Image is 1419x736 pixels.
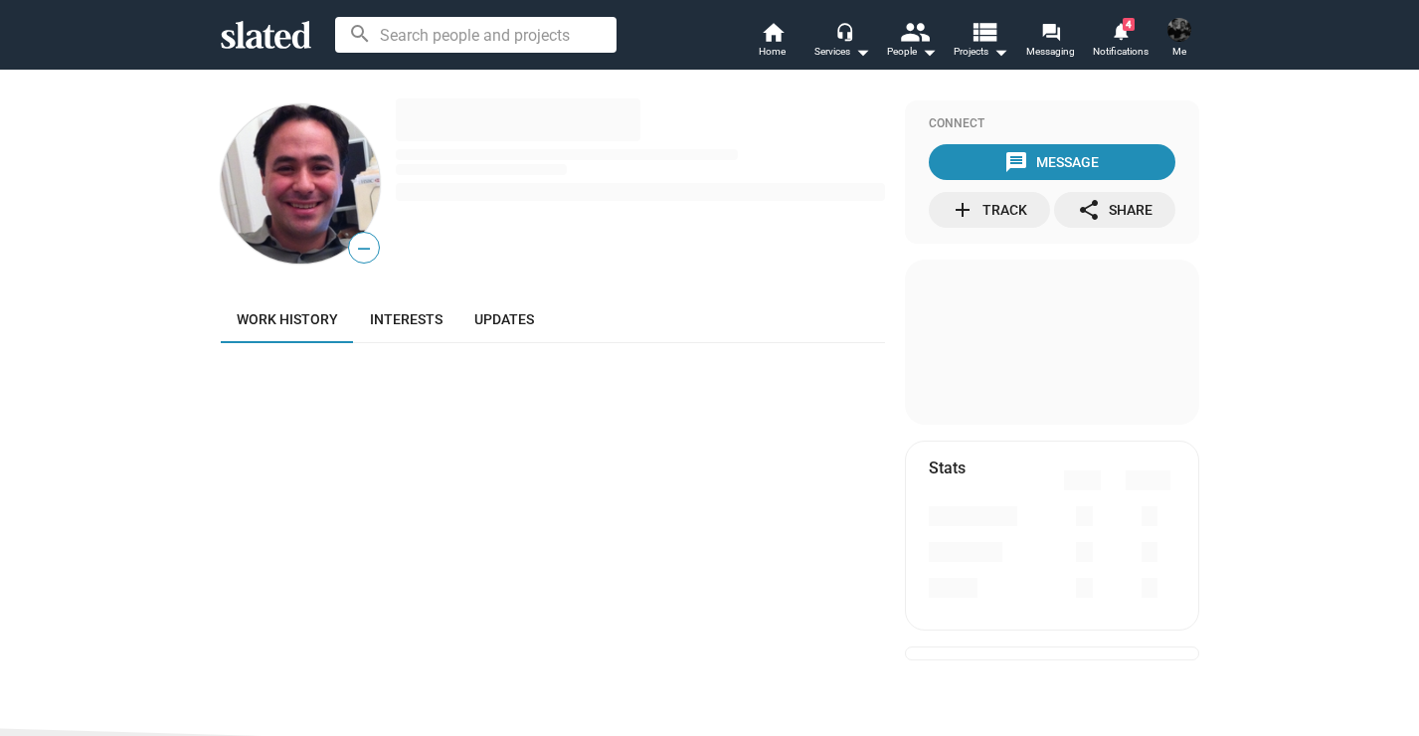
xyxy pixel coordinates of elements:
mat-icon: people [899,17,928,46]
span: Projects [954,40,1008,64]
span: Work history [237,311,338,327]
mat-icon: message [1004,150,1028,174]
mat-icon: view_list [969,17,997,46]
span: Notifications [1093,40,1149,64]
mat-icon: notifications [1111,21,1130,40]
button: Neymarc BrothersMe [1155,14,1203,66]
button: Share [1054,192,1175,228]
mat-icon: arrow_drop_down [988,40,1012,64]
a: Updates [458,295,550,343]
div: Services [814,40,870,64]
span: Interests [370,311,443,327]
a: Interests [354,295,458,343]
button: Services [807,20,877,64]
div: Share [1077,192,1153,228]
mat-icon: add [951,198,975,222]
a: Work history [221,295,354,343]
span: Home [759,40,786,64]
button: Message [929,144,1175,180]
span: — [349,236,379,262]
div: Message [1004,144,1099,180]
input: Search people and projects [335,17,617,53]
mat-icon: arrow_drop_down [850,40,874,64]
button: People [877,20,947,64]
a: Messaging [1016,20,1086,64]
span: Messaging [1026,40,1075,64]
mat-card-title: Stats [929,458,966,478]
div: People [887,40,937,64]
a: Home [738,20,807,64]
a: 4Notifications [1086,20,1155,64]
span: 4 [1123,18,1135,31]
span: Me [1172,40,1186,64]
mat-icon: home [761,20,785,44]
mat-icon: arrow_drop_down [917,40,941,64]
div: Connect [929,116,1175,132]
div: Track [951,192,1027,228]
button: Projects [947,20,1016,64]
button: Track [929,192,1050,228]
mat-icon: forum [1041,22,1060,41]
mat-icon: share [1077,198,1101,222]
mat-icon: headset_mic [835,22,853,40]
span: Updates [474,311,534,327]
img: Neymarc Brothers [1167,18,1191,42]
